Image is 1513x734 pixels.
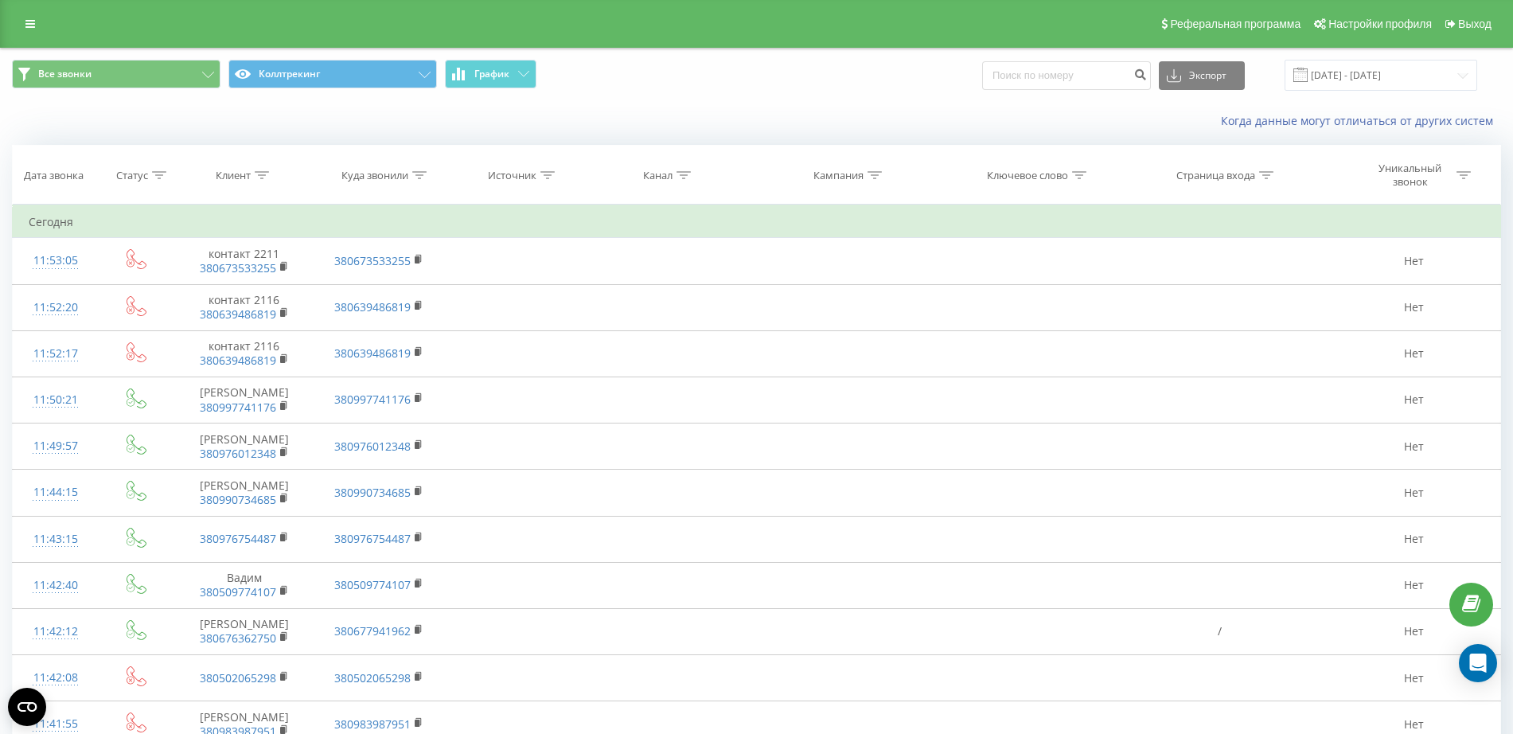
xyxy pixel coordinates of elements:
[445,60,536,88] button: График
[1328,18,1432,30] span: Настройки профиля
[12,60,220,88] button: Все звонки
[200,670,276,685] a: 380502065298
[1367,162,1453,189] div: Уникальный звонок
[1328,284,1500,330] td: Нет
[1328,516,1500,562] td: Нет
[200,584,276,599] a: 380509774107
[1170,18,1300,30] span: Реферальная программа
[334,439,411,454] a: 380976012348
[216,169,251,182] div: Клиент
[1112,608,1328,654] td: /
[174,330,314,377] td: контакт 2116
[334,485,411,500] a: 380990734685
[1459,644,1497,682] div: Open Intercom Messenger
[29,338,83,369] div: 11:52:17
[1328,377,1500,423] td: Нет
[334,716,411,732] a: 380983987951
[334,670,411,685] a: 380502065298
[29,477,83,508] div: 11:44:15
[488,169,536,182] div: Источник
[813,169,864,182] div: Кампания
[29,385,83,416] div: 11:50:21
[13,206,1501,238] td: Сегодня
[1328,330,1500,377] td: Нет
[174,424,314,470] td: [PERSON_NAME]
[29,662,83,693] div: 11:42:08
[334,346,411,361] a: 380639486819
[334,577,411,592] a: 380509774107
[200,400,276,415] a: 380997741176
[341,169,408,182] div: Куда звонили
[982,61,1151,90] input: Поиск по номеру
[228,60,437,88] button: Коллтрекинг
[1328,238,1500,284] td: Нет
[29,292,83,323] div: 11:52:20
[1328,470,1500,516] td: Нет
[174,377,314,423] td: [PERSON_NAME]
[200,531,276,546] a: 380976754487
[1328,562,1500,608] td: Нет
[174,562,314,608] td: Вадим
[24,169,84,182] div: Дата звонка
[174,238,314,284] td: контакт 2211
[29,431,83,462] div: 11:49:57
[200,260,276,275] a: 380673533255
[643,169,673,182] div: Канал
[1328,424,1500,470] td: Нет
[29,616,83,647] div: 11:42:12
[38,68,92,80] span: Все звонки
[987,169,1068,182] div: Ключевое слово
[174,608,314,654] td: [PERSON_NAME]
[29,570,83,601] div: 11:42:40
[1458,18,1492,30] span: Выход
[334,299,411,314] a: 380639486819
[474,68,509,80] span: График
[200,492,276,507] a: 380990734685
[8,688,46,726] button: Open CMP widget
[174,284,314,330] td: контакт 2116
[334,392,411,407] a: 380997741176
[200,631,276,646] a: 380676362750
[334,253,411,268] a: 380673533255
[1176,169,1255,182] div: Страница входа
[1221,113,1501,128] a: Когда данные могут отличаться от других систем
[116,169,148,182] div: Статус
[200,353,276,368] a: 380639486819
[174,470,314,516] td: [PERSON_NAME]
[200,306,276,322] a: 380639486819
[29,245,83,276] div: 11:53:05
[334,623,411,638] a: 380677941962
[334,531,411,546] a: 380976754487
[1328,608,1500,654] td: Нет
[200,446,276,461] a: 380976012348
[29,524,83,555] div: 11:43:15
[1328,655,1500,701] td: Нет
[1159,61,1245,90] button: Экспорт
